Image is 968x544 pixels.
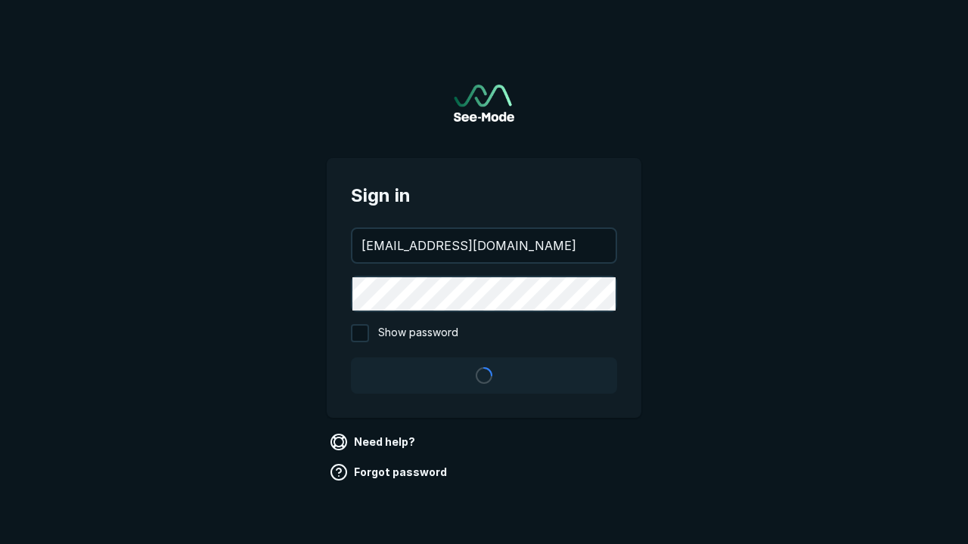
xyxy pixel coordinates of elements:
span: Sign in [351,182,617,209]
img: See-Mode Logo [454,85,514,122]
a: Forgot password [327,460,453,484]
a: Need help? [327,430,421,454]
a: Go to sign in [454,85,514,122]
span: Show password [378,324,458,342]
input: your@email.com [352,229,616,262]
